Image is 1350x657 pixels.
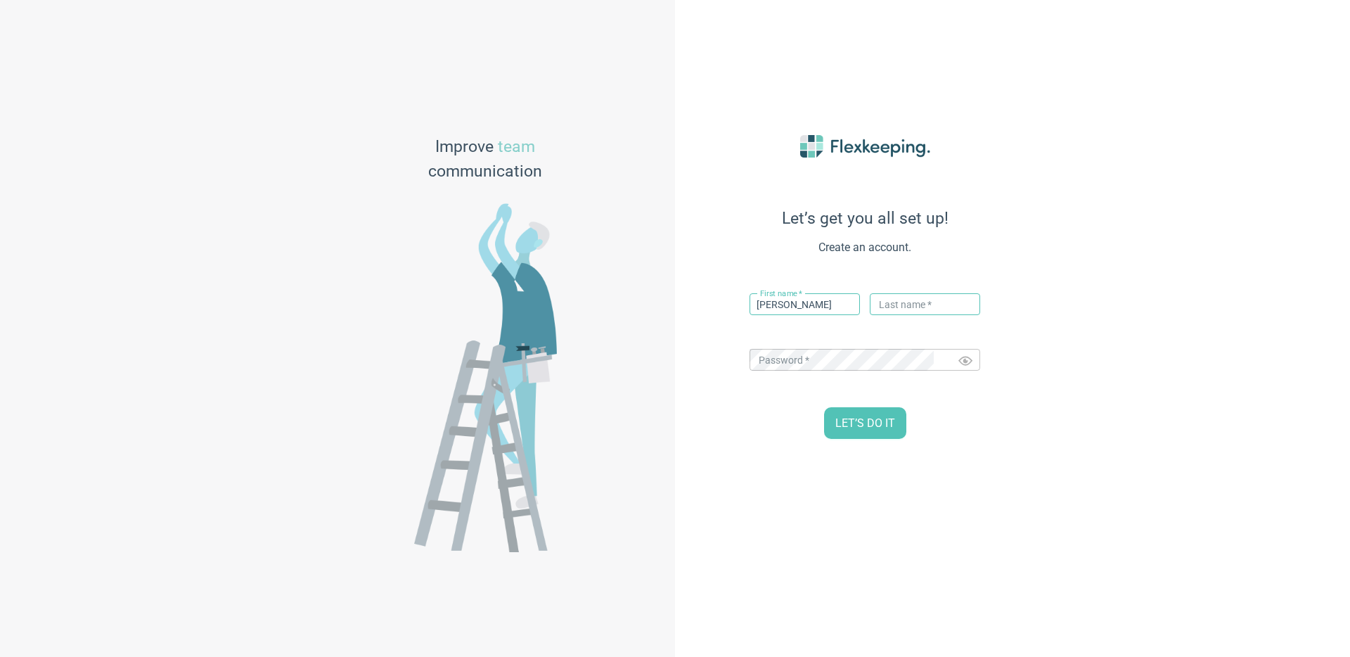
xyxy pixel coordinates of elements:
button: Toggle password visibility [950,345,981,376]
span: Improve communication [428,135,542,184]
span: Create an account. [710,239,1020,256]
span: Let’s get you all set up! [710,209,1020,228]
span: team [498,137,535,156]
button: LET’S DO IT [824,407,906,439]
span: LET’S DO IT [835,416,895,432]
